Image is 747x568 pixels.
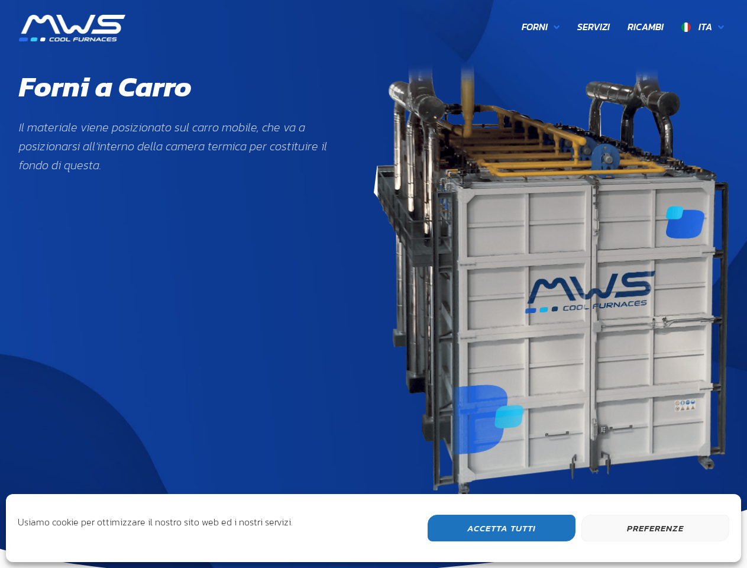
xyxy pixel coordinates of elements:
[513,15,568,40] a: Forni
[19,70,192,104] h1: Forni a Carro
[581,515,729,541] button: Preferenze
[19,118,338,175] p: Il materiale viene posizionato sul carro mobile, che va a posizionarsi all’interno della camera t...
[699,20,712,34] span: Ita
[374,61,729,497] img: mws-Forno a carro-featured
[428,515,575,541] button: Accetta Tutti
[619,15,672,40] a: Ricambi
[577,20,610,35] span: Servizi
[568,15,619,40] a: Servizi
[19,15,125,41] img: MWS s.r.l.
[628,20,664,35] span: Ricambi
[672,15,733,40] a: Ita
[18,515,293,538] div: Usiamo cookie per ottimizzare il nostro sito web ed i nostri servizi.
[522,20,548,35] span: Forni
